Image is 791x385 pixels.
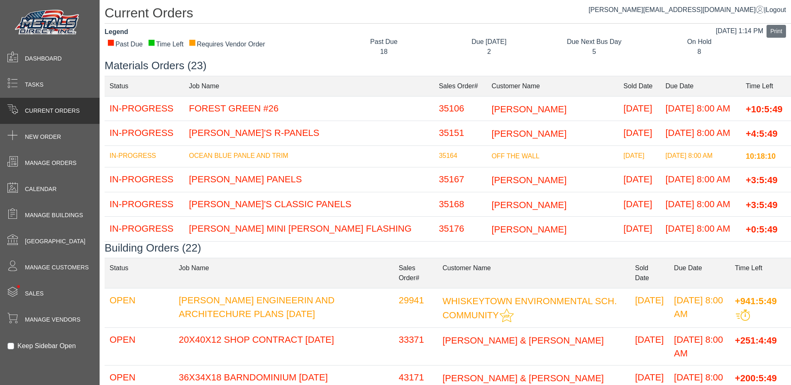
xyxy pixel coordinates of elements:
td: Status [105,258,174,288]
span: OFF THE WALL [491,153,540,160]
span: [DATE] 1:14 PM [716,27,763,34]
td: Due Date [669,258,730,288]
span: Sales [25,289,44,298]
td: Sales Order# [434,76,486,96]
td: IN-PROGRESS [105,145,184,167]
div: 8 [653,47,745,57]
span: [PERSON_NAME] & [PERSON_NAME] [442,335,604,345]
td: [PERSON_NAME]'S R-PANELS [184,121,434,146]
td: [DATE] [618,96,660,121]
td: [DATE] [630,327,669,365]
td: 29941 [394,288,438,327]
div: Past Due [107,39,143,49]
td: 35151 [434,121,486,146]
div: ■ [188,39,196,45]
td: Job Name [174,258,394,288]
td: [DATE] 8:00 AM [660,96,740,121]
td: 33371 [394,327,438,365]
td: [DATE] [618,121,660,146]
div: Past Due [337,37,430,47]
span: +3:5:49 [746,199,777,210]
span: [PERSON_NAME][EMAIL_ADDRESS][DOMAIN_NAME] [588,6,764,13]
div: Time Left [148,39,183,49]
img: Metals Direct Inc Logo [12,7,83,38]
td: OPEN [105,288,174,327]
td: [DATE] [618,217,660,242]
td: OCEAN BLUE PANLE AND TRIM [184,145,434,167]
td: 20X40X12 SHOP CONTRACT [DATE] [174,327,394,365]
span: Manage Orders [25,159,76,167]
h3: Building Orders (22) [105,242,791,254]
span: +0:5:49 [746,224,777,235]
td: IN-PROGRESS [105,192,184,217]
td: 35176 [434,217,486,242]
div: 2 [443,47,535,57]
td: 35106 [434,96,486,121]
span: Manage Buildings [25,211,83,220]
span: +3:5:49 [746,175,777,185]
td: 35164 [434,145,486,167]
td: [DATE] [630,288,669,327]
td: [PERSON_NAME] ENGINEERIN AND ARCHITECHURE PLANS [DATE] [174,288,394,327]
div: On Hold [653,37,745,47]
span: Logout [766,6,786,13]
span: Dashboard [25,54,62,63]
div: | [588,5,786,15]
span: New Order [25,133,61,141]
span: [PERSON_NAME] [491,175,566,185]
td: [DATE] [618,167,660,192]
span: Tasks [25,80,44,89]
span: +941:5:49 [735,295,777,306]
span: +10:5:49 [746,104,783,114]
div: 18 [337,47,430,57]
td: FOREST GREEN #26 [184,96,434,121]
span: [PERSON_NAME] [491,128,566,139]
span: • [8,273,29,300]
td: 35168 [434,192,486,217]
span: Calendar [25,185,56,194]
span: +4:5:49 [746,128,777,139]
span: +200:5:49 [735,373,777,383]
td: [DATE] [618,192,660,217]
span: [PERSON_NAME] [491,224,566,235]
img: This customer should be prioritized [500,308,514,322]
td: [DATE] 8:00 AM [660,145,740,167]
td: Sold Date [618,76,660,96]
td: [DATE] 8:00 AM [660,121,740,146]
div: ■ [148,39,155,45]
td: [DATE] 8:00 AM [660,217,740,242]
label: Keep Sidebar Open [17,341,76,351]
td: Due Date [660,76,740,96]
td: [DATE] [618,145,660,167]
span: 10:18:10 [746,152,776,160]
div: ■ [107,39,115,45]
td: Status [105,76,184,96]
td: [PERSON_NAME]'S CLASSIC PANELS [184,192,434,217]
td: Time Left [730,258,791,288]
h3: Materials Orders (23) [105,59,791,72]
td: [DATE] 8:00 AM [660,167,740,192]
div: 5 [548,47,640,57]
button: Print [767,25,786,38]
td: IN-PROGRESS [105,121,184,146]
td: [PERSON_NAME] PANELS [184,167,434,192]
span: Manage Vendors [25,315,81,324]
div: Due Next Bus Day [548,37,640,47]
h1: Current Orders [105,5,791,24]
span: Manage Customers [25,263,89,272]
td: Sales Order# [394,258,438,288]
span: WHISKEYTOWN ENVIRONMENTAL SCH. COMMUNITY [442,295,617,320]
span: +251:4:49 [735,335,777,345]
td: Sold Date [630,258,669,288]
div: Due [DATE] [443,37,535,47]
td: OPEN [105,327,174,365]
td: IN-PROGRESS [105,167,184,192]
td: Customer Name [486,76,618,96]
td: [DATE] 8:00 AM [669,288,730,327]
td: Customer Name [437,258,630,288]
span: Current Orders [25,107,80,115]
span: [GEOGRAPHIC_DATA] [25,237,85,246]
div: Requires Vendor Order [188,39,265,49]
td: IN-PROGRESS [105,217,184,242]
strong: Legend [105,28,128,35]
